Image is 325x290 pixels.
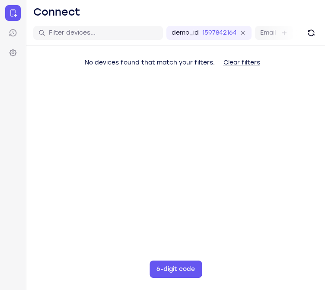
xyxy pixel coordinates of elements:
[5,45,21,61] a: Settings
[172,29,199,37] label: demo_id
[150,261,202,278] button: 6-digit code
[217,54,267,71] button: Clear filters
[5,25,21,41] a: Sessions
[85,59,215,66] span: No devices found that match your filters.
[33,5,80,19] h1: Connect
[49,29,158,37] input: Filter devices...
[5,5,21,21] a: Connect
[260,29,276,37] label: Email
[304,26,318,40] button: Refresh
